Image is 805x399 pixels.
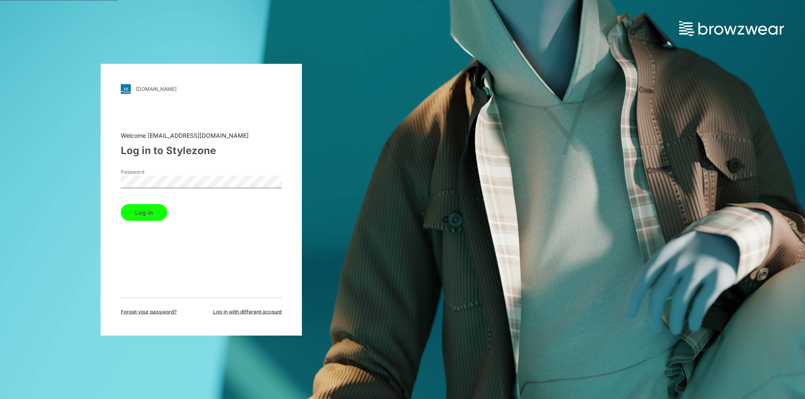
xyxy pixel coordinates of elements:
a: [DOMAIN_NAME] [121,84,282,94]
div: Welcome [EMAIL_ADDRESS][DOMAIN_NAME] [121,131,282,139]
span: Forget your password? [121,308,177,315]
label: Password [121,168,179,175]
span: Log in with different account [213,308,282,315]
img: browzwear-logo.73288ffb.svg [679,21,784,36]
div: Log in to Stylezone [121,143,282,158]
button: Log in [121,204,167,221]
img: svg+xml;base64,PHN2ZyB3aWR0aD0iMjgiIGhlaWdodD0iMjgiIHZpZXdCb3g9IjAgMCAyOCAyOCIgZmlsbD0ibm9uZSIgeG... [121,84,131,94]
div: [DOMAIN_NAME] [136,86,177,92]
